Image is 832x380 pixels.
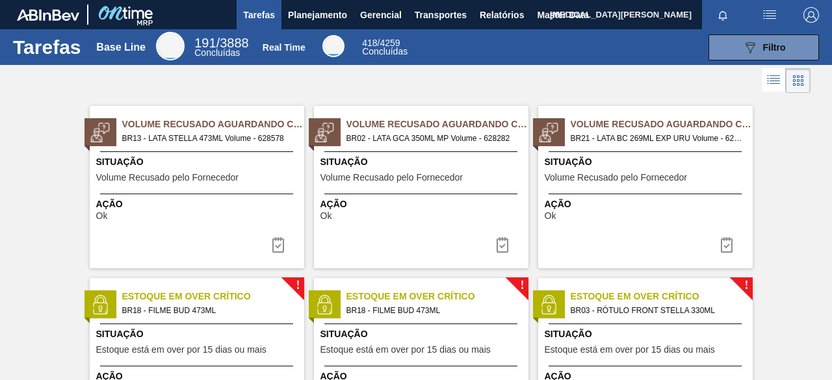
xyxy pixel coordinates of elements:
[744,281,748,290] span: !
[122,290,304,303] span: Estoque em Over Crítico
[320,345,491,355] span: Estoque está em over por 15 dias ou mais
[320,173,463,183] span: Volume Recusado pelo Fornecedor
[539,295,558,314] img: status
[96,197,301,211] span: Ação
[288,7,347,23] span: Planejamento
[346,290,528,303] span: Estoque em Over Crítico
[545,327,749,341] span: Situação
[96,211,108,221] span: Ok
[571,303,742,318] span: BR03 - RÓTULO FRONT STELLA 330ML
[296,281,300,290] span: !
[571,118,753,131] span: Volume Recusado Aguardando Ciência
[122,118,304,131] span: Volume Recusado Aguardando Ciência
[711,232,742,258] button: icon-task-complete
[711,232,742,258] div: Completar tarefa: 30314232
[362,38,377,48] span: 418
[96,42,146,53] div: Base Line
[17,9,79,21] img: TNhmsLtSVTkK8tSr43FrP2fwEKptu5GPRR3wAAAABJRU5ErkJggg==
[194,36,216,50] span: 191
[13,40,81,55] h1: Tarefas
[702,6,744,24] button: Notificações
[320,197,525,211] span: Ação
[96,155,301,169] span: Situação
[480,7,524,23] span: Relatórios
[708,34,819,60] button: Filtro
[762,68,786,93] div: Visão em Lista
[786,68,811,93] div: Visão em Cards
[763,42,786,53] span: Filtro
[315,295,334,314] img: status
[545,173,687,183] span: Volume Recusado pelo Fornecedor
[539,123,558,142] img: status
[571,290,753,303] span: Estoque em Over Crítico
[320,327,525,341] span: Situação
[545,197,749,211] span: Ação
[96,345,266,355] span: Estoque está em over por 15 dias ou mais
[415,7,467,23] span: Transportes
[545,345,715,355] span: Estoque está em over por 15 dias ou mais
[346,131,518,146] span: BR02 - LATA GCA 350ML MP Volume - 628282
[243,7,275,23] span: Tarefas
[263,232,294,258] div: Completar tarefa: 30314202
[320,211,332,221] span: Ok
[156,32,185,60] div: Base Line
[320,155,525,169] span: Situação
[346,303,518,318] span: BR18 - FILME BUD 473ML
[194,47,240,58] span: Concluídas
[762,7,777,23] img: userActions
[495,237,510,253] img: icon-task-complete
[96,327,301,341] span: Situação
[571,131,742,146] span: BR21 - LATA BC 269ML EXP URU Volume - 628246
[719,237,734,253] img: icon-task-complete
[545,211,556,221] span: Ok
[362,46,408,57] span: Concluídas
[90,123,110,142] img: status
[315,123,334,142] img: status
[122,131,294,146] span: BR13 - LATA STELLA 473ML Volume - 628578
[194,36,248,50] span: / 3888
[362,38,400,48] span: / 4259
[194,38,248,57] div: Base Line
[487,232,518,258] div: Completar tarefa: 30314204
[263,232,294,258] button: icon-task-complete
[90,295,110,314] img: status
[520,281,524,290] span: !
[346,118,528,131] span: Volume Recusado Aguardando Ciência
[487,232,518,258] button: icon-task-complete
[360,7,402,23] span: Gerencial
[803,7,819,23] img: Logout
[322,35,344,57] div: Real Time
[122,303,294,318] span: BR18 - FILME BUD 473ML
[263,42,305,53] div: Real Time
[537,7,588,23] span: Master Data
[362,39,408,56] div: Real Time
[545,155,749,169] span: Situação
[96,173,239,183] span: Volume Recusado pelo Fornecedor
[270,237,286,253] img: icon-task-complete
